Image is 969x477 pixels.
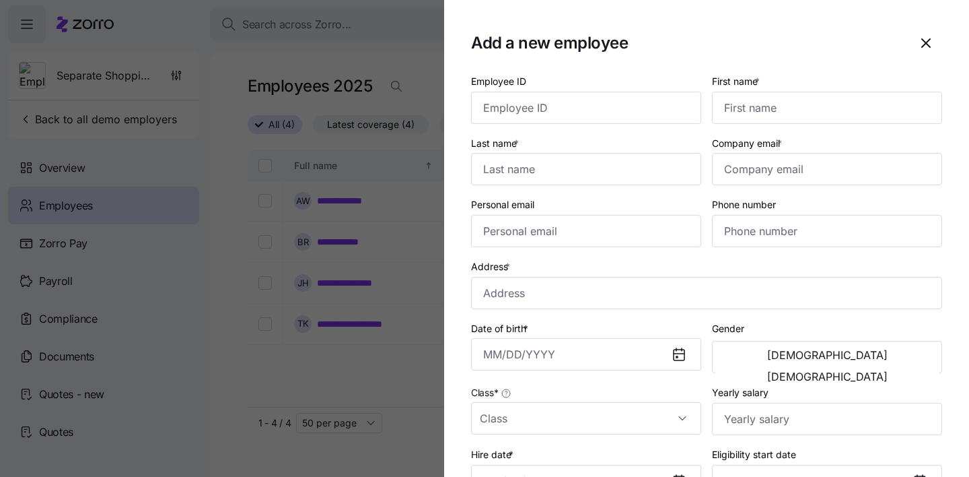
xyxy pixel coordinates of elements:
[471,136,522,151] label: Last name
[712,136,785,151] label: Company email
[471,215,701,247] input: Personal email
[712,403,942,435] input: Yearly salary
[712,385,768,400] label: Yearly salary
[712,447,796,462] label: Eligibility start date
[712,215,942,247] input: Phone number
[471,92,701,124] input: Employee ID
[471,74,526,89] label: Employee ID
[471,402,701,435] input: Class
[712,153,942,185] input: Company email
[712,92,942,124] input: First name
[471,277,942,309] input: Address
[767,371,888,382] span: [DEMOGRAPHIC_DATA]
[471,321,531,336] label: Date of birth
[471,153,701,185] input: Last name
[712,74,762,89] label: First name
[767,350,888,360] span: [DEMOGRAPHIC_DATA]
[712,197,776,212] label: Phone number
[471,386,498,400] span: Class *
[471,338,701,371] input: MM/DD/YYYY
[471,197,534,212] label: Personal email
[712,321,744,336] label: Gender
[471,447,516,462] label: Hire date
[471,259,513,274] label: Address
[471,32,899,53] h1: Add a new employee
